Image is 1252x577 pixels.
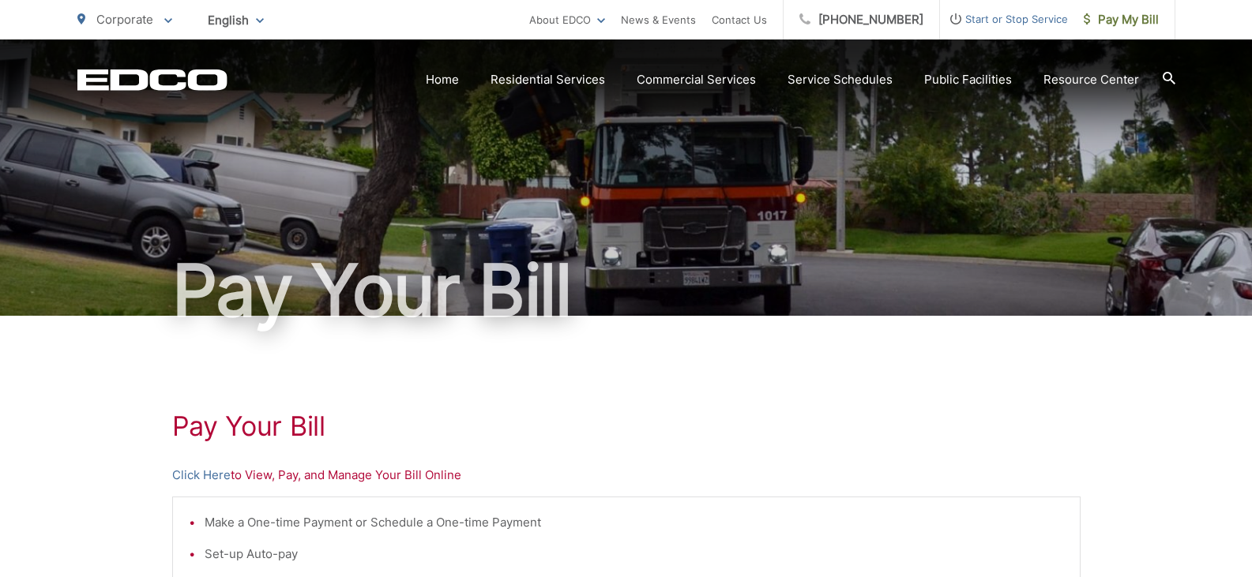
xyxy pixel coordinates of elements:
[491,70,605,89] a: Residential Services
[172,466,1081,485] p: to View, Pay, and Manage Your Bill Online
[529,10,605,29] a: About EDCO
[205,513,1064,532] li: Make a One-time Payment or Schedule a One-time Payment
[96,12,153,27] span: Corporate
[205,545,1064,564] li: Set-up Auto-pay
[788,70,893,89] a: Service Schedules
[77,69,227,91] a: EDCD logo. Return to the homepage.
[924,70,1012,89] a: Public Facilities
[712,10,767,29] a: Contact Us
[1084,10,1159,29] span: Pay My Bill
[172,410,1081,442] h1: Pay Your Bill
[77,251,1175,330] h1: Pay Your Bill
[172,466,231,485] a: Click Here
[637,70,756,89] a: Commercial Services
[196,6,276,34] span: English
[621,10,696,29] a: News & Events
[426,70,459,89] a: Home
[1043,70,1139,89] a: Resource Center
